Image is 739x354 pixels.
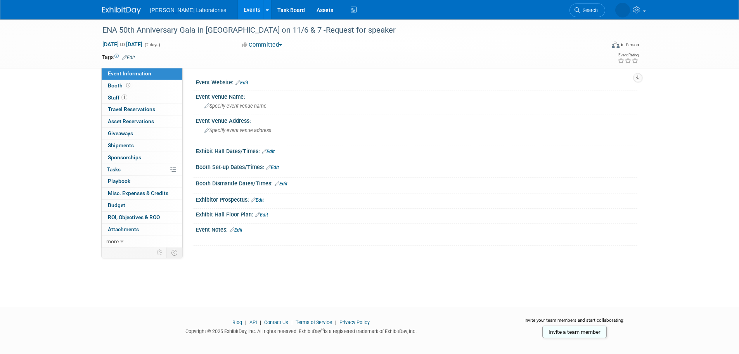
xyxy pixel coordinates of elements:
span: Booth [108,82,132,89]
span: Tasks [107,166,121,173]
span: more [106,238,119,244]
span: | [243,319,248,325]
span: Shipments [108,142,134,148]
span: | [258,319,263,325]
div: Exhibit Hall Floor Plan: [196,209,637,219]
span: Playbook [108,178,130,184]
a: Edit [275,181,287,187]
a: Edit [255,212,268,218]
div: Event Notes: [196,224,637,234]
a: Travel Reservations [102,104,182,115]
div: In-Person [621,42,639,48]
span: Specify event venue address [204,127,271,133]
span: Event Information [108,70,151,77]
span: Attachments [108,226,139,232]
span: Search [580,7,598,13]
span: Sponsorships [108,154,141,160]
a: Edit [251,197,264,203]
span: [DATE] [DATE] [102,41,143,48]
div: Event Venue Address: [196,115,637,125]
span: Misc. Expenses & Credits [108,190,168,196]
span: Booth not reserved yet [125,82,132,88]
div: Exhibit Hall Dates/Times: [196,145,637,155]
span: Specify event venue name [204,103,267,109]
a: Contact Us [264,319,288,325]
a: Budget [102,200,182,211]
img: Tisha Davis [615,3,630,17]
a: Playbook [102,176,182,187]
div: Booth Dismantle Dates/Times: [196,178,637,188]
img: Format-Inperson.png [612,42,620,48]
div: Event Website: [196,77,637,87]
div: Copyright © 2025 ExhibitDay, Inc. All rights reserved. ExhibitDay is a registered trademark of Ex... [102,326,501,335]
div: Event Rating [618,53,639,57]
div: Booth Set-up Dates/Times: [196,161,637,171]
td: Tags [102,53,135,61]
a: Blog [232,319,242,325]
a: Asset Reservations [102,116,182,127]
a: Staff1 [102,92,182,104]
a: Event Information [102,68,182,80]
a: more [102,236,182,248]
span: Travel Reservations [108,106,155,112]
a: Misc. Expenses & Credits [102,188,182,199]
a: Edit [230,227,242,233]
a: Attachments [102,224,182,235]
span: | [333,319,338,325]
a: Invite a team member [542,326,607,338]
span: to [119,41,126,47]
span: Budget [108,202,125,208]
sup: ® [321,328,324,332]
div: Event Format [559,40,639,52]
div: ENA 50th Anniversary Gala in [GEOGRAPHIC_DATA] on 11/6 & 7 -Request for speaker [100,23,594,37]
button: Committed [239,41,285,49]
div: Event Venue Name: [196,91,637,101]
a: Terms of Service [296,319,332,325]
div: Invite your team members and start collaborating: [512,317,637,329]
a: Booth [102,80,182,92]
a: Privacy Policy [339,319,370,325]
a: Tasks [102,164,182,176]
td: Personalize Event Tab Strip [153,248,167,258]
span: [PERSON_NAME] Laboratories [150,7,227,13]
a: Search [569,3,605,17]
span: Giveaways [108,130,133,136]
a: API [249,319,257,325]
span: Staff [108,94,127,101]
a: Edit [266,165,279,170]
a: Edit [122,55,135,60]
span: | [289,319,294,325]
span: (2 days) [144,42,160,47]
a: ROI, Objectives & ROO [102,212,182,223]
a: Giveaways [102,128,182,140]
a: Shipments [102,140,182,152]
a: Edit [262,149,275,154]
span: Asset Reservations [108,118,154,124]
div: Exhibitor Prospectus: [196,194,637,204]
a: Edit [235,80,248,85]
img: ExhibitDay [102,7,141,14]
td: Toggle Event Tabs [166,248,182,258]
span: 1 [121,94,127,100]
a: Sponsorships [102,152,182,164]
span: ROI, Objectives & ROO [108,214,160,220]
